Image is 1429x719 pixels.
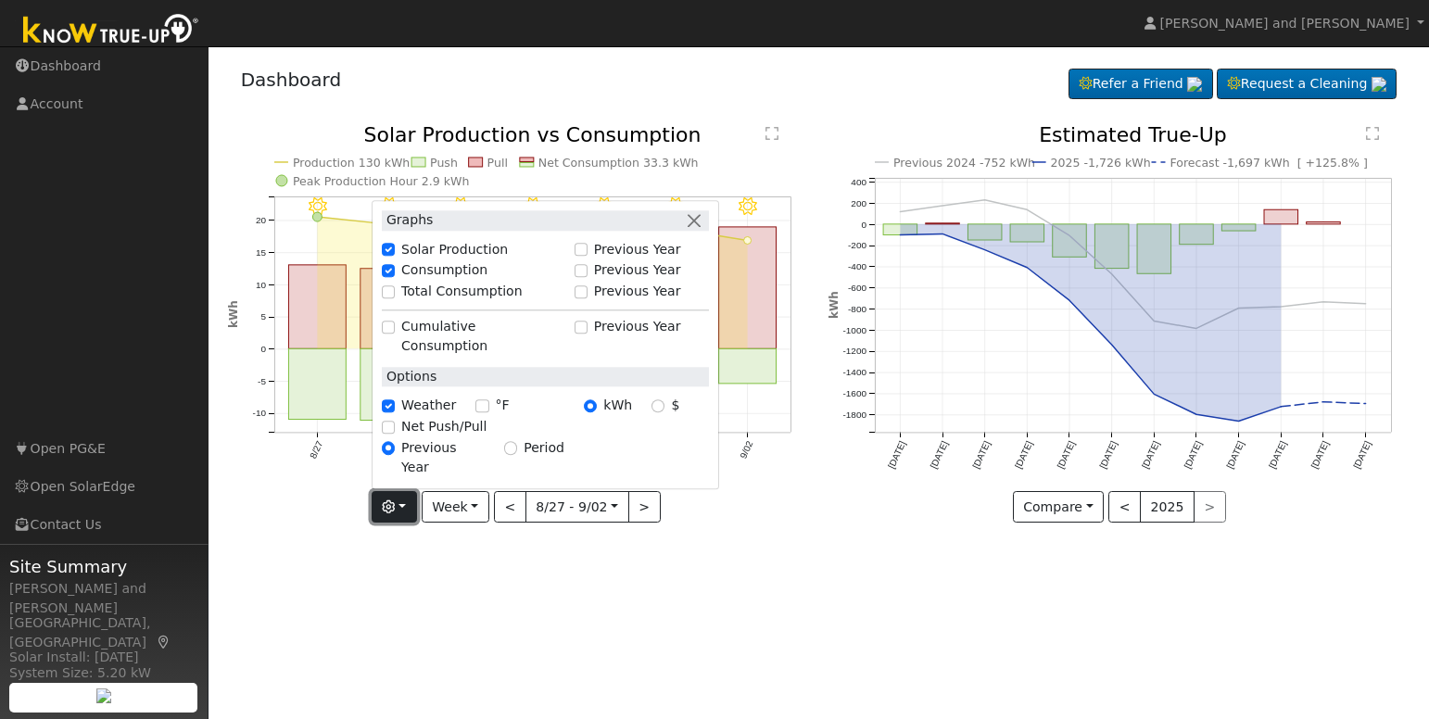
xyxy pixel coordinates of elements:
label: Previous Year [594,240,681,259]
rect: onclick="" [1010,224,1044,242]
text: Solar Production vs Consumption [363,123,701,146]
img: retrieve [1372,77,1386,92]
text: 2025 -1,726 kWh [1051,156,1151,170]
i: 9/02 - Clear [739,197,757,216]
text: -1000 [842,325,866,335]
text: -10 [252,409,266,419]
text: -200 [848,241,866,251]
text: [DATE] [1056,439,1077,470]
rect: onclick="" [719,349,777,385]
button: > [628,491,661,523]
input: $ [651,399,664,412]
rect: onclick="" [719,227,777,349]
text: [DATE] [929,439,950,470]
text: Forecast -1,697 kWh [ +125.8% ] [1170,156,1369,170]
label: Previous Year [594,283,681,302]
rect: onclick="" [288,349,346,420]
text: 20 [255,215,266,225]
circle: onclick="" [981,246,989,254]
text: [DATE] [1013,439,1034,470]
circle: onclick="" [1066,232,1073,239]
input: Period [504,442,517,455]
rect: onclick="" [288,265,346,349]
button: < [1108,491,1141,523]
text: Estimated True-Up [1039,123,1227,146]
circle: onclick="" [981,196,989,204]
button: 2025 [1140,491,1195,523]
circle: onclick="" [1193,325,1200,333]
circle: onclick="" [1024,207,1031,214]
text:  [765,126,778,141]
span: [PERSON_NAME] and [PERSON_NAME] [1160,16,1410,31]
label: Graphs [382,211,434,231]
rect: onclick="" [1053,224,1087,257]
text: Production 130 kWh [293,156,410,170]
label: Cumulative Consumption [401,317,564,356]
rect: onclick="" [1137,224,1171,273]
text: Net Consumption 33.3 kWh [538,156,699,170]
text: kWh [227,301,240,329]
circle: onclick="" [1362,400,1370,408]
circle: onclick="" [1320,398,1327,406]
rect: onclick="" [360,349,417,421]
label: Consumption [401,261,487,281]
text: Previous 2024 -752 kWh [893,156,1035,170]
rect: onclick="" [1095,224,1130,269]
input: Consumption [382,264,395,277]
img: Know True-Up [14,10,209,52]
text: Push [430,156,458,170]
rect: onclick="" [1222,224,1257,231]
circle: onclick="" [1024,264,1031,271]
text: [DATE] [971,439,993,470]
text:  [1366,126,1379,141]
circle: onclick="" [1151,318,1158,325]
text: 0 [260,344,266,354]
circle: onclick="" [939,231,946,238]
circle: onclick="" [1066,297,1073,305]
circle: onclick="" [1362,300,1370,308]
i: 8/27 - Clear [308,197,326,216]
img: retrieve [1187,77,1202,92]
div: [GEOGRAPHIC_DATA], [GEOGRAPHIC_DATA] [9,613,198,652]
button: < [494,491,526,523]
label: Total Consumption [401,283,523,302]
label: °F [496,397,510,416]
label: Net Push/Pull [401,417,487,436]
text: 8/27 [308,439,324,460]
text: 400 [851,177,866,187]
text: [DATE] [886,439,907,470]
rect: onclick="" [926,223,960,224]
input: Previous Year [575,321,588,334]
text: [DATE] [1225,439,1246,470]
label: $ [671,397,679,416]
text: [DATE] [1140,439,1161,470]
circle: onclick="" [1235,305,1243,312]
input: Net Push/Pull [382,421,395,434]
label: Options [382,367,436,386]
text: -5 [258,376,266,386]
input: °F [475,399,488,412]
label: Previous Year [401,438,485,477]
rect: onclick="" [883,224,917,235]
circle: onclick="" [1108,271,1116,278]
text: 9/02 [738,439,754,460]
input: Previous Year [382,442,395,455]
a: Dashboard [241,69,342,91]
label: Solar Production [401,240,508,259]
div: Solar Install: [DATE] [9,648,198,667]
circle: onclick="" [743,237,751,245]
circle: onclick="" [939,202,946,209]
label: Previous Year [594,317,681,336]
circle: onclick="" [1108,341,1116,348]
rect: onclick="" [1307,222,1341,224]
circle: onclick="" [1151,391,1158,398]
button: Week [422,491,489,523]
label: Period [524,438,564,458]
a: Request a Cleaning [1217,69,1397,100]
input: Cumulative Consumption [382,321,395,334]
text: [DATE] [1098,439,1119,470]
text: -1600 [842,389,866,399]
input: Solar Production [382,243,395,256]
text: Peak Production Hour 2.9 kWh [293,174,470,188]
text: 5 [260,312,266,322]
